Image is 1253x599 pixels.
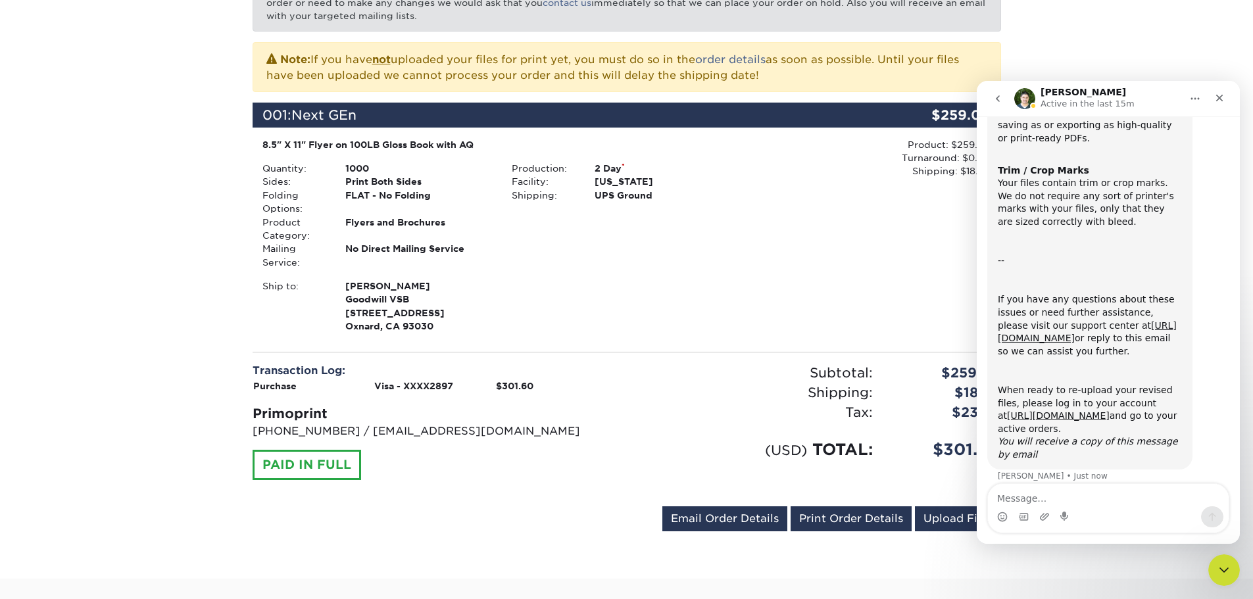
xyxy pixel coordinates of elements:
[224,425,247,446] button: Send a message…
[496,381,533,391] strong: $301.60
[20,431,31,441] button: Emoji picker
[253,423,617,439] p: [PHONE_NUMBER] / [EMAIL_ADDRESS][DOMAIN_NAME]
[374,381,453,391] strong: Visa - XXXX2897
[335,189,502,216] div: FLAT - No Folding
[253,175,335,188] div: Sides:
[21,303,205,381] div: When ready to re-upload your revised files, please log in to your account at and go to your activ...
[253,162,335,175] div: Quantity:
[765,442,807,458] small: (USD)
[280,53,310,66] strong: Note:
[253,363,617,379] div: Transaction Log:
[262,138,742,151] div: 8.5" X 11" Flyer on 100LB Gloss Book with AQ
[345,293,492,306] span: Goodwill VSB
[695,53,766,66] a: order details
[812,440,873,459] span: TOTAL:
[266,51,987,84] p: If you have uploaded your files for print yet, you must do so in the as soon as possible. Until y...
[335,162,502,175] div: 1000
[585,162,751,175] div: 2 Day
[372,53,391,66] b: not
[253,103,876,128] div: 001:
[21,212,205,277] div: If you have any questions about these issues or need further assistance, please visit our support...
[253,242,335,269] div: Mailing Service:
[335,242,502,269] div: No Direct Mailing Service
[883,402,1011,422] div: $23.96
[883,438,1011,462] div: $301.60
[11,403,252,425] textarea: Message…
[502,162,585,175] div: Production:
[502,189,585,202] div: Shipping:
[30,329,133,340] a: [URL][DOMAIN_NAME]
[253,450,361,480] div: PAID IN FULL
[41,431,52,441] button: Gif picker
[21,84,112,95] b: Trim / Crop Marks
[21,12,205,64] div: If you are working in a program other than Photoshop, we would recommend saving as or exporting a...
[751,138,991,178] div: Product: $259.00 Turnaround: $0.00 Shipping: $18.64
[662,506,787,531] a: Email Order Details
[915,506,1001,531] a: Upload Files
[627,383,883,402] div: Shipping:
[253,189,335,216] div: Folding Options:
[876,103,1001,128] div: $259.00
[84,431,94,441] button: Start recording
[627,363,883,383] div: Subtotal:
[345,279,492,331] strong: Oxnard, CA 93030
[977,81,1240,544] iframe: Intercom live chat
[883,383,1011,402] div: $18.64
[883,363,1011,383] div: $259.00
[585,175,751,188] div: [US_STATE]
[791,506,912,531] a: Print Order Details
[627,402,883,422] div: Tax:
[21,391,131,399] div: [PERSON_NAME] • Just now
[345,279,492,293] span: [PERSON_NAME]
[502,175,585,188] div: Facility:
[253,404,617,423] div: Primoprint
[21,174,205,187] div: --
[253,279,335,333] div: Ship to:
[1208,554,1240,586] iframe: Intercom live chat
[291,107,356,123] span: Next GEn
[585,189,751,202] div: UPS Ground
[345,306,492,320] span: [STREET_ADDRESS]
[253,216,335,243] div: Product Category:
[335,216,502,243] div: Flyers and Brochures
[21,70,205,148] div: Your files contain trim or crop marks. We do not require any sort of printer's marks with your fi...
[335,175,502,188] div: Print Both Sides
[21,355,201,379] i: You will receive a copy of this message by email
[62,431,73,441] button: Upload attachment
[253,381,297,391] strong: Purchase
